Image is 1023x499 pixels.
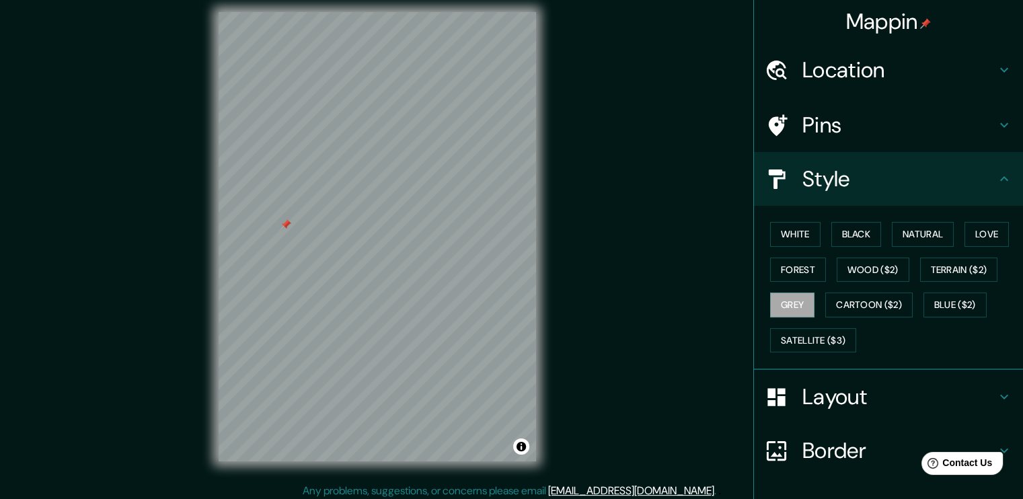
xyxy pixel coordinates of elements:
[754,370,1023,424] div: Layout
[892,222,954,247] button: Natural
[920,18,931,29] img: pin-icon.png
[923,293,987,317] button: Blue ($2)
[303,483,716,499] p: Any problems, suggestions, or concerns please email .
[718,483,721,499] div: .
[754,424,1023,477] div: Border
[548,484,714,498] a: [EMAIL_ADDRESS][DOMAIN_NAME]
[716,483,718,499] div: .
[770,328,856,353] button: Satellite ($3)
[802,437,996,464] h4: Border
[964,222,1009,247] button: Love
[831,222,882,247] button: Black
[754,98,1023,152] div: Pins
[770,258,826,282] button: Forest
[219,12,536,461] canvas: Map
[754,43,1023,97] div: Location
[513,438,529,455] button: Toggle attribution
[770,293,814,317] button: Grey
[846,8,932,35] h4: Mappin
[754,152,1023,206] div: Style
[920,258,998,282] button: Terrain ($2)
[802,56,996,83] h4: Location
[837,258,909,282] button: Wood ($2)
[802,112,996,139] h4: Pins
[802,165,996,192] h4: Style
[770,222,821,247] button: White
[903,447,1008,484] iframe: Help widget launcher
[802,383,996,410] h4: Layout
[825,293,913,317] button: Cartoon ($2)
